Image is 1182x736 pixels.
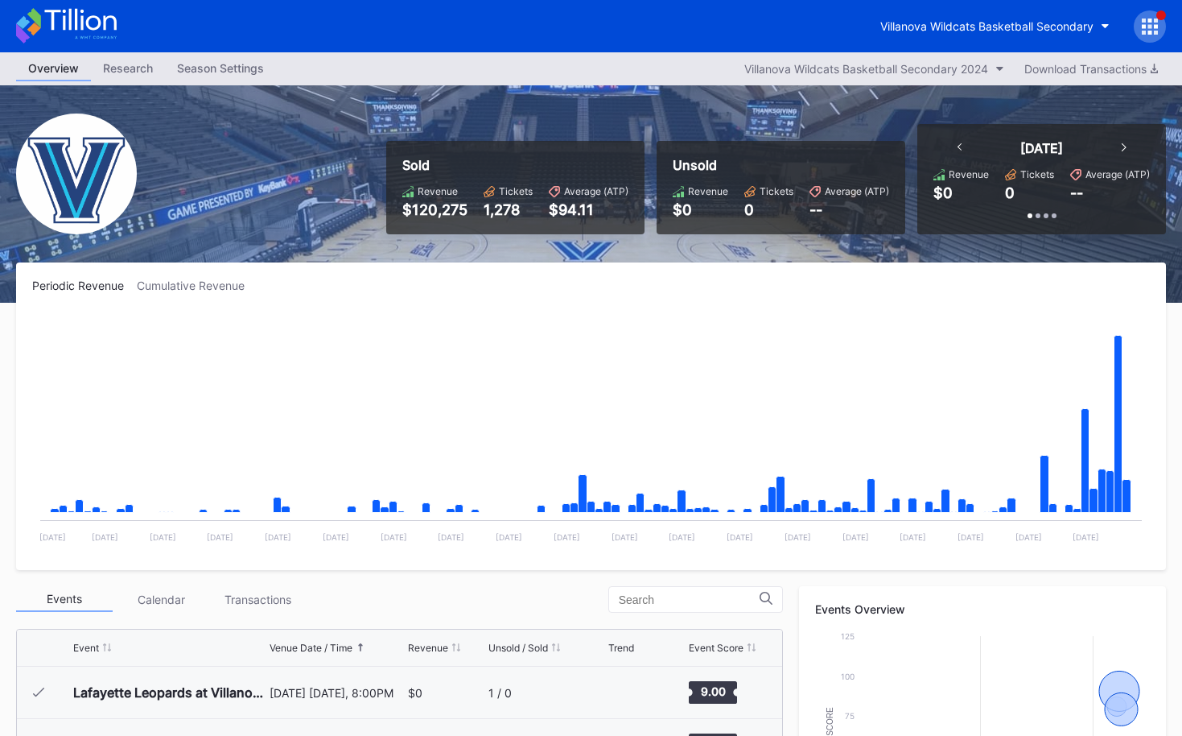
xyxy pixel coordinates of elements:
div: Lafayette Leopards at Villanova Wildcats Mens Basketball [73,684,266,701]
div: $0 [933,184,953,201]
text: 9.00 [701,684,726,698]
text: [DATE] [39,532,66,542]
text: 125 [841,631,855,641]
img: Villanova.png [16,114,137,234]
svg: Chart title [608,672,657,713]
div: -- [1070,184,1083,201]
text: [DATE] [1073,532,1099,542]
div: Periodic Revenue [32,279,137,292]
div: Trend [608,642,634,654]
div: [DATE] [DATE], 8:00PM [270,686,404,700]
div: Venue Date / Time [270,642,352,654]
div: Cumulative Revenue [137,279,257,292]
text: [DATE] [496,532,522,542]
div: 1 / 0 [488,686,512,700]
a: Research [91,56,165,81]
div: Download Transactions [1024,62,1158,76]
div: $94.11 [549,201,628,218]
div: Revenue [688,185,728,197]
div: 1,278 [484,201,533,218]
text: [DATE] [92,532,118,542]
text: [DATE] [150,532,176,542]
text: [DATE] [669,532,695,542]
div: Average (ATP) [564,185,628,197]
div: Research [91,56,165,80]
div: Events Overview [815,602,1150,616]
text: [DATE] [900,532,926,542]
div: Season Settings [165,56,276,80]
text: [DATE] [381,532,407,542]
div: Average (ATP) [825,185,889,197]
div: [DATE] [1020,140,1063,156]
text: 100 [841,672,855,681]
button: Villanova Wildcats Basketball Secondary [868,11,1122,41]
text: [DATE] [1015,532,1042,542]
text: [DATE] [554,532,580,542]
text: 75 [845,711,855,721]
text: [DATE] [842,532,869,542]
div: $120,275 [402,201,467,218]
text: [DATE] [785,532,811,542]
div: Revenue [949,168,989,180]
div: Villanova Wildcats Basketball Secondary [880,19,1093,33]
div: Events [16,587,113,612]
div: 0 [744,201,793,218]
div: Event [73,642,99,654]
svg: Chart title [32,312,1150,554]
div: Revenue [408,642,448,654]
button: Download Transactions [1016,58,1166,80]
button: Villanova Wildcats Basketball Secondary 2024 [736,58,1012,80]
text: [DATE] [323,532,349,542]
div: Average (ATP) [1085,168,1150,180]
div: Villanova Wildcats Basketball Secondary 2024 [744,62,988,76]
div: Tickets [1020,168,1054,180]
div: $0 [673,201,728,218]
div: Revenue [418,185,458,197]
text: [DATE] [612,532,638,542]
text: [DATE] [265,532,291,542]
text: [DATE] [438,532,464,542]
div: -- [809,201,889,218]
div: Unsold / Sold [488,642,548,654]
a: Overview [16,56,91,81]
a: Season Settings [165,56,276,81]
div: $0 [408,686,422,700]
text: [DATE] [958,532,984,542]
div: Tickets [760,185,793,197]
div: Unsold [673,157,889,173]
div: Sold [402,157,628,173]
text: [DATE] [727,532,753,542]
text: [DATE] [207,532,233,542]
div: Transactions [209,587,306,612]
div: Tickets [499,185,533,197]
div: Calendar [113,587,209,612]
div: 0 [1005,184,1015,201]
div: Event Score [689,642,743,654]
input: Search [619,593,760,606]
